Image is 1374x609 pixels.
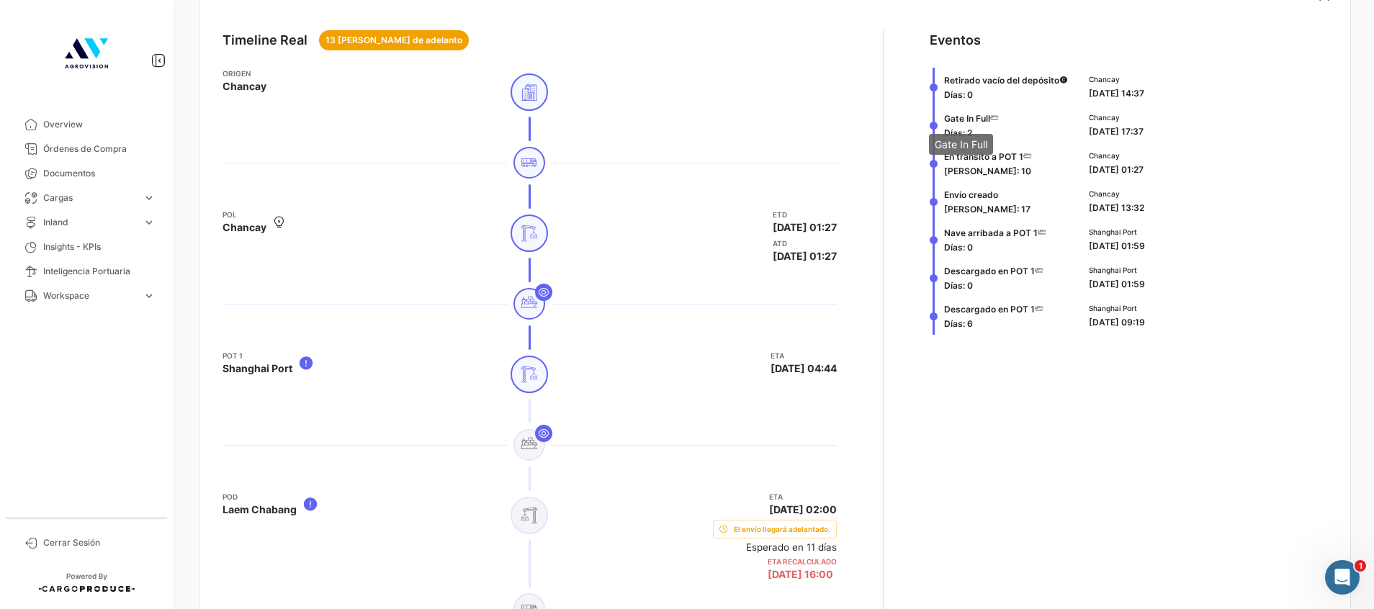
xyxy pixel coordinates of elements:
[773,220,837,235] span: [DATE] 01:27
[771,361,837,376] span: [DATE] 04:44
[1325,560,1360,595] iframe: Intercom live chat
[1089,264,1145,276] span: Shanghai Port
[43,167,156,180] span: Documentos
[43,118,156,131] span: Overview
[944,318,973,329] span: Días: 6
[1089,188,1144,199] span: Chancay
[773,249,837,263] span: [DATE] 01:27
[768,568,833,580] span: [DATE] 16:00
[12,259,161,284] a: Inteligencia Portuaria
[143,289,156,302] span: expand_more
[1089,317,1145,328] span: [DATE] 09:19
[1089,88,1144,99] span: [DATE] 14:37
[1089,73,1144,85] span: Chancay
[223,30,307,50] div: Timeline Real
[223,361,292,376] span: Shanghai Port
[12,137,161,161] a: Órdenes de Compra
[1089,164,1144,175] span: [DATE] 01:27
[768,556,837,567] app-card-info-title: ETA Recalculado
[746,541,837,553] small: Esperado en 11 días
[43,265,156,278] span: Inteligencia Portuaria
[1089,226,1145,238] span: Shanghai Port
[944,304,1035,315] span: Descargado en POT 1
[929,134,993,155] div: Gate In Full
[223,491,297,502] app-card-info-title: POD
[769,491,837,502] app-card-info-title: ETA
[223,502,297,517] span: Laem Chabang
[930,30,981,50] div: Eventos
[944,227,1038,238] span: Nave arribada a POT 1
[143,191,156,204] span: expand_more
[43,191,137,204] span: Cargas
[43,536,156,549] span: Cerrar Sesión
[12,235,161,259] a: Insights - KPIs
[944,113,990,124] span: Gate In Full
[325,34,462,47] span: 13 [PERSON_NAME] de adelanto
[223,68,266,79] app-card-info-title: Origen
[12,112,161,137] a: Overview
[944,280,973,291] span: Días: 0
[734,523,830,535] span: El envío llegará adelantado.
[1089,112,1144,123] span: Chancay
[1089,126,1144,137] span: [DATE] 17:37
[50,17,122,89] img: 4b7f8542-3a82-4138-a362-aafd166d3a59.jpg
[1089,240,1145,251] span: [DATE] 01:59
[1089,202,1144,213] span: [DATE] 13:32
[223,350,292,361] app-card-info-title: POT 1
[773,209,837,220] app-card-info-title: ETD
[43,240,156,253] span: Insights - KPIs
[944,266,1035,276] span: Descargado en POT 1
[43,289,137,302] span: Workspace
[1089,279,1145,289] span: [DATE] 01:59
[773,238,837,249] app-card-info-title: ATD
[12,161,161,186] a: Documentos
[143,216,156,229] span: expand_more
[1089,150,1144,161] span: Chancay
[223,79,266,94] span: Chancay
[223,209,266,220] app-card-info-title: POL
[944,204,1030,215] span: [PERSON_NAME]: 17
[944,189,998,200] span: Envío creado
[769,502,837,517] span: [DATE] 02:00
[1089,302,1145,314] span: Shanghai Port
[944,89,973,100] span: Días: 0
[944,166,1031,176] span: [PERSON_NAME]: 10
[771,350,837,361] app-card-info-title: ETA
[43,143,156,155] span: Órdenes de Compra
[223,220,266,235] span: Chancay
[1355,560,1366,572] span: 1
[944,242,973,253] span: Días: 0
[944,75,1059,86] span: Retirado vacío del depósito
[43,216,137,229] span: Inland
